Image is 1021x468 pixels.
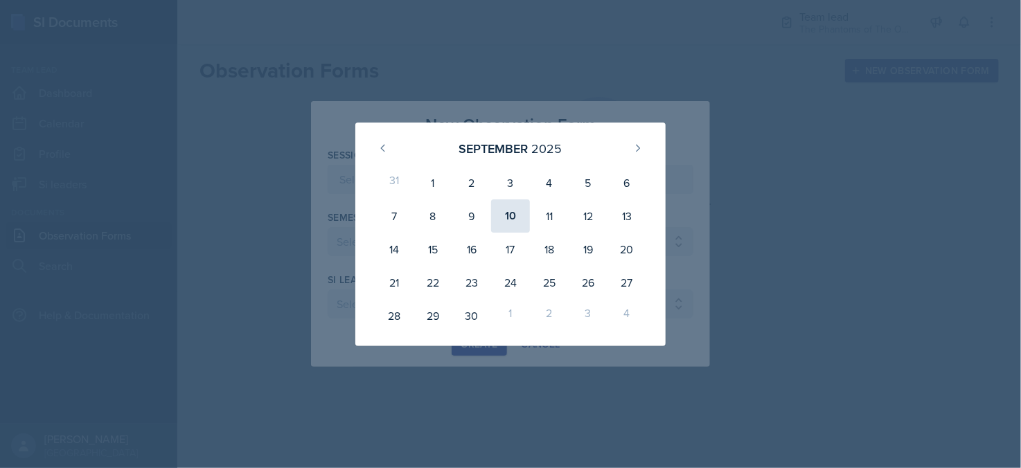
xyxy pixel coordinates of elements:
[569,299,607,332] div: 3
[607,199,646,233] div: 13
[607,233,646,266] div: 20
[491,166,530,199] div: 3
[491,266,530,299] div: 24
[530,299,569,332] div: 2
[414,199,452,233] div: 8
[414,266,452,299] div: 22
[414,299,452,332] div: 29
[491,299,530,332] div: 1
[607,166,646,199] div: 6
[375,199,414,233] div: 7
[530,266,569,299] div: 25
[607,299,646,332] div: 4
[452,199,491,233] div: 9
[375,266,414,299] div: 21
[452,233,491,266] div: 16
[569,199,607,233] div: 12
[452,299,491,332] div: 30
[607,266,646,299] div: 27
[452,266,491,299] div: 23
[491,199,530,233] div: 10
[375,233,414,266] div: 14
[491,233,530,266] div: 17
[459,139,529,158] div: September
[375,166,414,199] div: 31
[414,166,452,199] div: 1
[569,266,607,299] div: 26
[414,233,452,266] div: 15
[530,233,569,266] div: 18
[569,166,607,199] div: 5
[530,166,569,199] div: 4
[452,166,491,199] div: 2
[532,139,562,158] div: 2025
[569,233,607,266] div: 19
[375,299,414,332] div: 28
[530,199,569,233] div: 11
